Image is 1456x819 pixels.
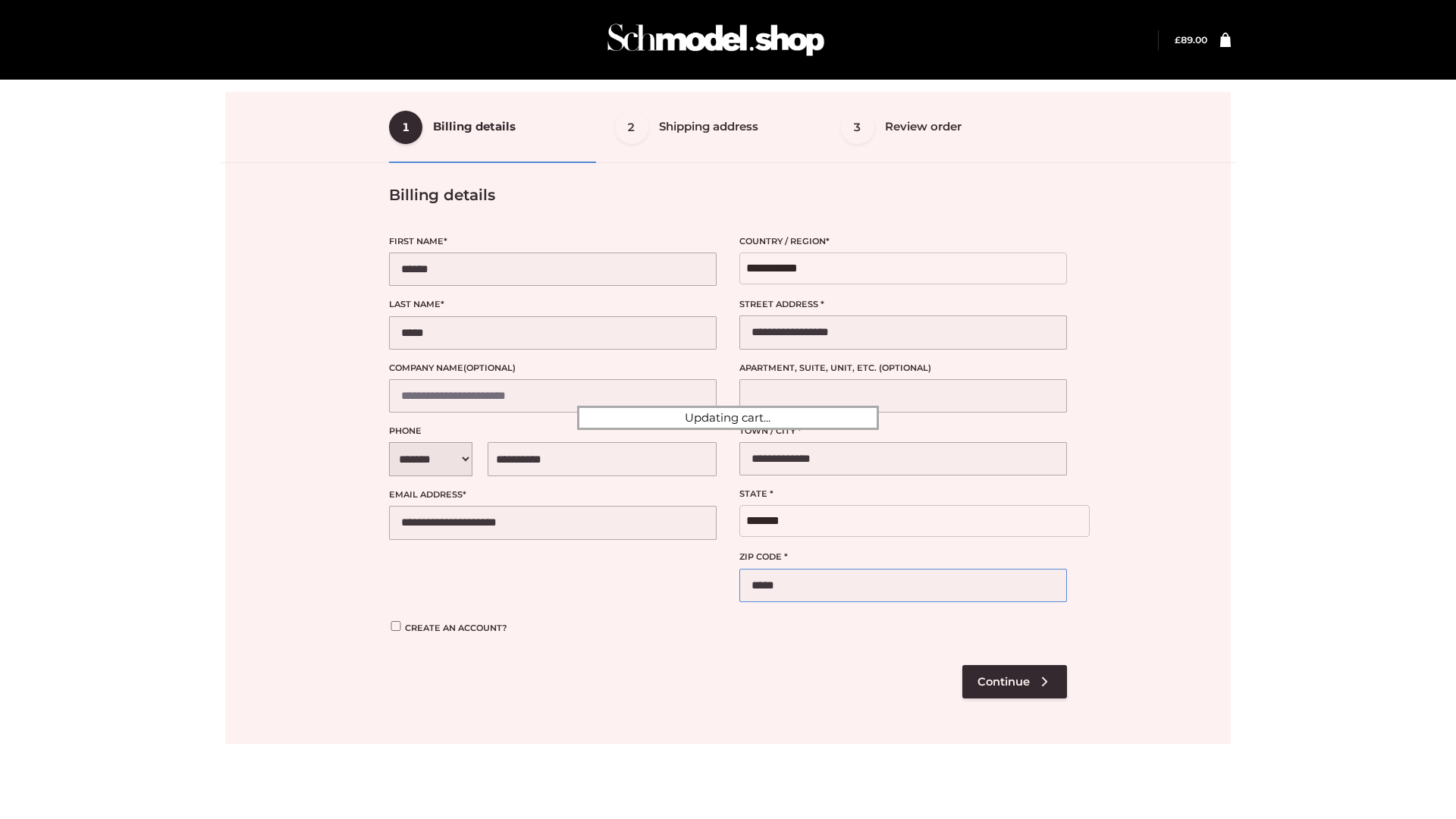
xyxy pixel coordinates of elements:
a: £89.00 [1175,34,1207,45]
img: Schmodel Admin 964 [602,10,830,70]
bdi: 89.00 [1175,34,1207,45]
span: £ [1175,34,1181,45]
div: Updating cart... [577,406,879,430]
